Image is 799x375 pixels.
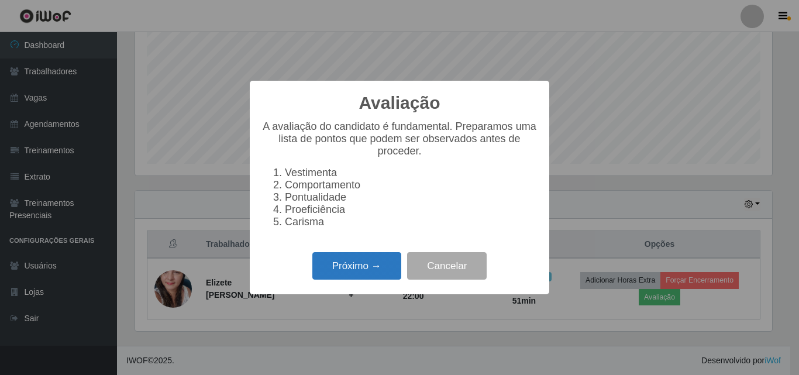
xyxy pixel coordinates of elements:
[285,204,538,216] li: Proeficiência
[312,252,401,280] button: Próximo →
[261,121,538,157] p: A avaliação do candidato é fundamental. Preparamos uma lista de pontos que podem ser observados a...
[285,167,538,179] li: Vestimenta
[285,179,538,191] li: Comportamento
[285,216,538,228] li: Carisma
[285,191,538,204] li: Pontualidade
[407,252,487,280] button: Cancelar
[359,92,440,113] h2: Avaliação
